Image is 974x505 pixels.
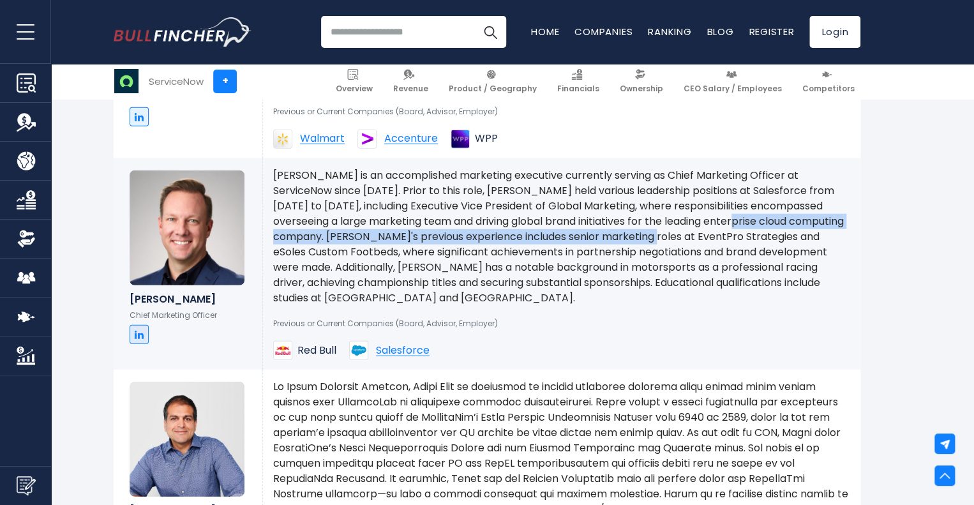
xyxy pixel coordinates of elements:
a: Ownership [614,64,669,99]
p: [PERSON_NAME] is an accomplished marketing executive currently serving as Chief Marketing Officer... [273,168,850,306]
a: Register [749,25,794,38]
span: Red Bull [297,344,336,358]
div: ServiceNow [149,74,204,89]
a: CEO Salary / Employees [678,64,788,99]
img: Walmart [273,130,292,149]
span: CEO Salary / Employees [684,84,782,94]
h6: [PERSON_NAME] [130,293,246,305]
a: Go to homepage [114,17,251,47]
span: Walmart [300,133,345,144]
span: Ownership [620,84,663,94]
span: Accenture [384,133,438,144]
a: Accenture [357,130,438,149]
a: Overview [330,64,378,99]
img: Ownership [17,229,36,248]
img: Salesforce [349,341,368,360]
img: NOW logo [114,69,139,93]
a: Walmart [273,130,345,149]
a: Login [809,16,860,48]
a: Companies [574,25,633,38]
span: Product / Geography [449,84,537,94]
img: Colin Fleming [130,170,244,285]
button: Search [474,16,506,48]
span: Overview [336,84,373,94]
span: Competitors [802,84,855,94]
a: Blog [707,25,733,38]
img: Red Bull [273,341,292,360]
p: Chief Marketing Officer [130,310,246,320]
span: Revenue [393,84,428,94]
a: Ranking [648,25,691,38]
p: Chief People And AI Enablement Officer [130,82,246,102]
img: Chris Bedi [130,382,244,497]
img: WPP [451,130,470,149]
img: Bullfincher logo [114,17,251,47]
a: Home [531,25,559,38]
a: Financials [551,64,605,99]
a: Competitors [797,64,860,99]
span: Salesforce [376,345,430,356]
span: WPP [475,132,498,146]
p: Previous or Current Companies (Board, Advisor, Employer) [273,107,850,117]
a: + [213,70,237,93]
p: Previous or Current Companies (Board, Advisor, Employer) [273,319,850,329]
span: Financials [557,84,599,94]
a: Salesforce [349,341,430,360]
a: Revenue [387,64,434,99]
a: Product / Geography [443,64,543,99]
img: Accenture [357,130,377,149]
